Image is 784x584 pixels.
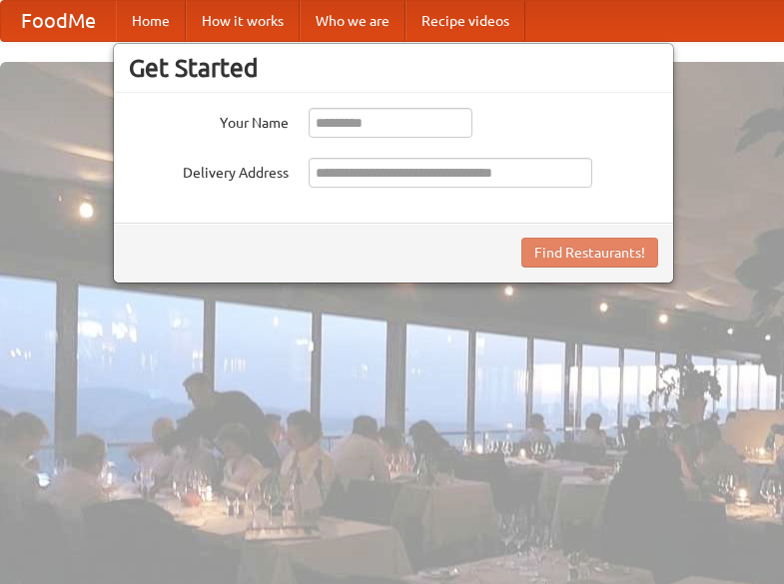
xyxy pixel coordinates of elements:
[129,158,289,183] label: Delivery Address
[405,1,525,41] a: Recipe videos
[116,1,186,41] a: Home
[129,108,289,133] label: Your Name
[186,1,300,41] a: How it works
[300,1,405,41] a: Who we are
[129,53,658,83] h3: Get Started
[1,1,116,41] a: FoodMe
[521,238,658,268] button: Find Restaurants!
